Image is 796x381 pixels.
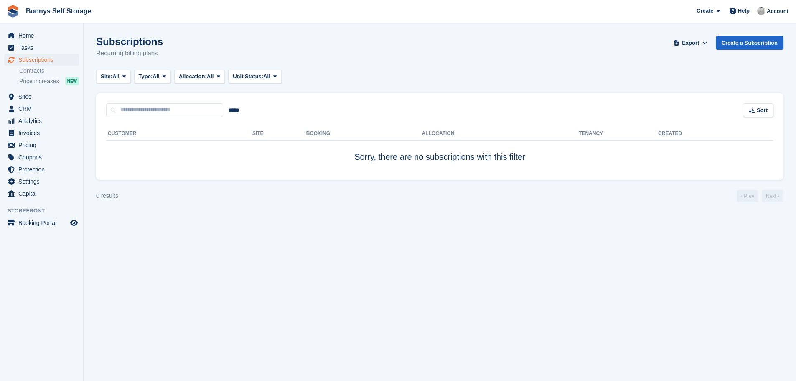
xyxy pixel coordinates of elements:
[19,67,79,75] a: Contracts
[738,7,750,15] span: Help
[23,4,94,18] a: Bonnys Self Storage
[18,151,69,163] span: Coupons
[179,72,207,81] span: Allocation:
[153,72,160,81] span: All
[8,207,83,215] span: Storefront
[18,30,69,41] span: Home
[18,42,69,54] span: Tasks
[18,54,69,66] span: Subscriptions
[252,127,306,141] th: Site
[174,70,225,84] button: Allocation: All
[672,36,709,50] button: Export
[112,72,120,81] span: All
[4,91,79,102] a: menu
[757,106,768,115] span: Sort
[4,176,79,187] a: menu
[18,127,69,139] span: Invoices
[18,91,69,102] span: Sites
[228,70,281,84] button: Unit Status: All
[18,188,69,199] span: Capital
[18,115,69,127] span: Analytics
[4,151,79,163] a: menu
[19,77,59,85] span: Price increases
[697,7,713,15] span: Create
[579,127,608,141] th: Tenancy
[737,190,758,202] a: Previous
[4,127,79,139] a: menu
[762,190,783,202] a: Next
[134,70,171,84] button: Type: All
[4,164,79,175] a: menu
[7,5,19,18] img: stora-icon-8386f47178a22dfd0bd8f6a31ec36ba5ce8667c1dd55bd0f319d3a0aa187defe.svg
[682,39,699,47] span: Export
[4,188,79,199] a: menu
[4,42,79,54] a: menu
[19,77,79,86] a: Price increases NEW
[4,103,79,115] a: menu
[18,176,69,187] span: Settings
[96,49,163,58] p: Recurring billing plans
[716,36,783,50] a: Create a Subscription
[4,54,79,66] a: menu
[767,7,788,15] span: Account
[658,127,773,141] th: Created
[757,7,765,15] img: James Bonny
[263,72,270,81] span: All
[207,72,214,81] span: All
[4,115,79,127] a: menu
[96,192,118,200] div: 0 results
[139,72,153,81] span: Type:
[735,190,785,202] nav: Page
[96,36,163,47] h1: Subscriptions
[18,164,69,175] span: Protection
[422,127,579,141] th: Allocation
[96,70,131,84] button: Site: All
[4,217,79,229] a: menu
[306,127,422,141] th: Booking
[101,72,112,81] span: Site:
[18,217,69,229] span: Booking Portal
[65,77,79,85] div: NEW
[18,103,69,115] span: CRM
[4,30,79,41] a: menu
[233,72,263,81] span: Unit Status:
[18,139,69,151] span: Pricing
[354,152,525,161] span: Sorry, there are no subscriptions with this filter
[106,127,252,141] th: Customer
[69,218,79,228] a: Preview store
[4,139,79,151] a: menu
